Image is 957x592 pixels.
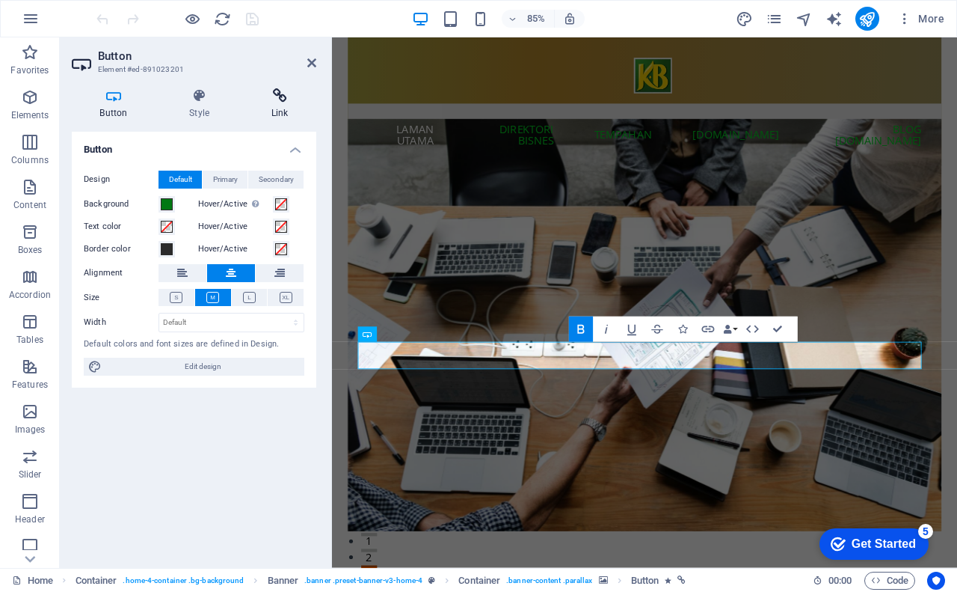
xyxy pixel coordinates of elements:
[213,10,231,28] button: reload
[740,317,764,342] button: HTML
[84,264,159,282] label: Alignment
[106,358,300,376] span: Edit design
[766,10,784,28] button: pages
[169,171,192,189] span: Default
[458,572,500,590] span: Click to select. Double-click to edit
[897,11,944,26] span: More
[15,513,45,525] p: Header
[159,171,202,189] button: Default
[671,317,695,342] button: Icons
[84,338,304,351] div: Default colors and font sizes are defined in Design.
[502,10,555,28] button: 85%
[839,575,841,586] span: :
[506,572,592,590] span: . banner-content .parallax
[248,171,304,189] button: Secondary
[766,10,783,28] i: Pages (Ctrl+Alt+S)
[107,3,122,18] div: 5
[40,16,105,30] div: Get Started
[76,572,117,590] span: Click to select. Double-click to edit
[665,576,671,585] i: Element contains an animation
[645,317,669,342] button: Strikethrough
[183,10,201,28] button: Click here to leave preview mode and continue editing
[864,572,915,590] button: Code
[766,317,790,342] button: Confirm (Ctrl+⏎)
[84,240,159,258] label: Border color
[813,572,852,590] h6: Session time
[198,218,273,236] label: Hover/Active
[84,289,159,307] label: Size
[84,358,304,376] button: Edit design
[213,171,238,189] span: Primary
[214,10,231,28] i: Reload page
[243,88,316,120] h4: Link
[34,583,53,587] button: 1
[871,572,908,590] span: Code
[84,171,159,189] label: Design
[828,572,852,590] span: 00 00
[84,318,159,326] label: Width
[599,576,608,585] i: This element contains a background
[736,10,753,28] i: Design (Ctrl+Alt+Y)
[18,244,43,256] p: Boxes
[569,317,593,342] button: Bold (Ctrl+B)
[72,88,161,120] h4: Button
[428,576,435,585] i: This element is a customizable preset
[620,317,644,342] button: Underline (Ctrl+U)
[198,240,273,258] label: Hover/Active
[10,64,49,76] p: Favorites
[198,195,273,213] label: Hover/Active
[796,10,813,28] button: navigator
[304,572,422,590] span: . banner .preset-banner-v3-home-4
[123,572,244,590] span: . home-4-container .bg-background
[891,7,950,31] button: More
[736,10,754,28] button: design
[268,572,299,590] span: Click to select. Double-click to edit
[9,289,51,301] p: Accordion
[84,195,159,213] label: Background
[72,132,316,159] h4: Button
[721,317,739,342] button: Data Bindings
[594,317,618,342] button: Italic (Ctrl+I)
[19,469,42,480] p: Slider
[203,171,247,189] button: Primary
[12,572,53,590] a: Click to cancel selection. Double-click to open Pages
[696,317,720,342] button: Link
[98,63,286,76] h3: Element #ed-891023201
[631,572,659,590] span: Click to select. Double-click to edit
[259,171,294,189] span: Secondary
[76,572,686,590] nav: breadcrumb
[677,576,686,585] i: This element is linked
[855,7,879,31] button: publish
[796,10,813,28] i: Navigator
[12,379,48,391] p: Features
[927,572,945,590] button: Usercentrics
[563,12,576,25] i: On resize automatically adjust zoom level to fit chosen device.
[825,10,843,28] i: AI Writer
[98,49,316,63] h2: Button
[13,199,46,211] p: Content
[84,218,159,236] label: Text color
[858,10,876,28] i: Publish
[11,109,49,121] p: Elements
[15,424,46,436] p: Images
[825,10,843,28] button: text_generator
[16,334,43,346] p: Tables
[161,88,244,120] h4: Style
[11,154,49,166] p: Columns
[524,10,548,28] h6: 85%
[8,7,117,39] div: Get Started 5 items remaining, 0% complete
